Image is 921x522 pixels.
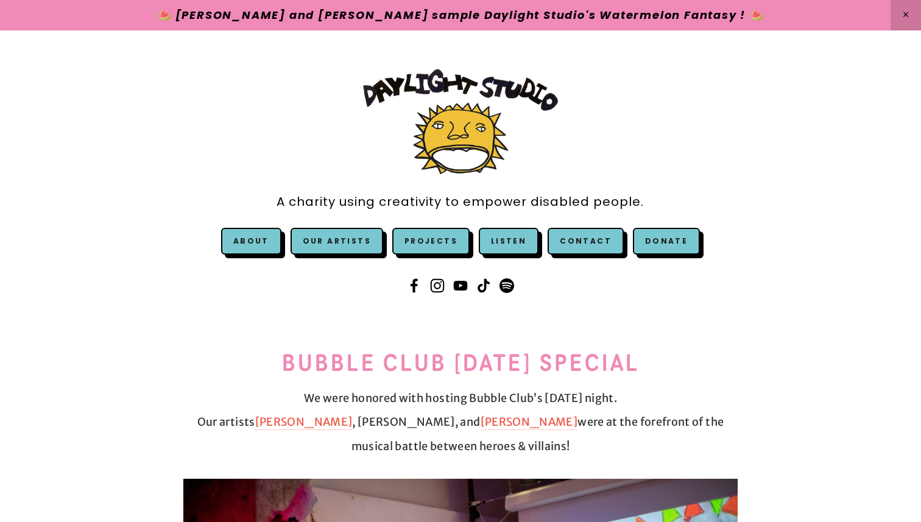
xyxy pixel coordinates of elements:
a: Donate [633,228,700,255]
h1: Bubble club [DATE] Special [40,348,881,376]
a: Listen [491,236,526,246]
p: We were honored with hosting Bubble Club’s [DATE] night. Our artists , [PERSON_NAME], and were at... [183,386,738,459]
a: [PERSON_NAME] [481,415,578,430]
a: A charity using creativity to empower disabled people. [277,188,644,216]
img: Daylight Studio [363,69,558,174]
a: About [233,236,269,246]
a: Projects [392,228,470,255]
a: Our Artists [291,228,383,255]
a: Contact [548,228,624,255]
a: [PERSON_NAME] [255,415,353,430]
